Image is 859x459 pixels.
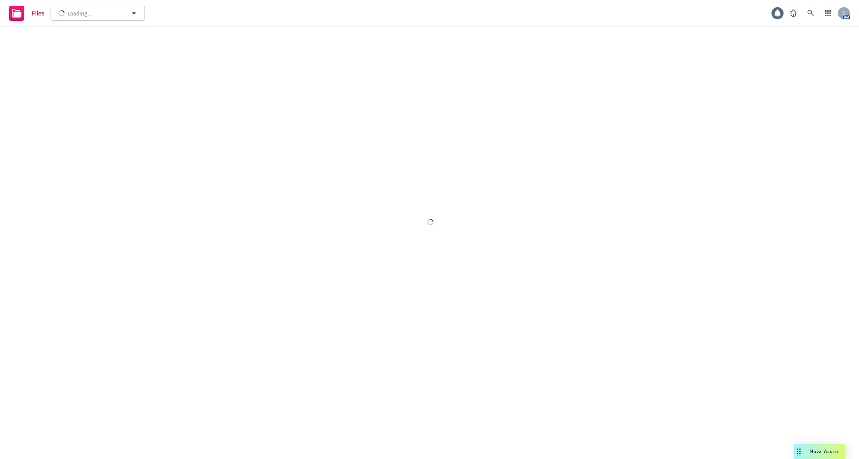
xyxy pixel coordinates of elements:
[803,6,818,21] a: Search
[786,6,801,21] a: Report a Bug
[51,6,145,21] button: Loading...
[810,448,839,454] span: Nova Assist
[6,3,48,24] a: Files
[68,9,92,17] span: Loading...
[794,444,804,459] div: Drag to move
[821,6,836,21] a: Switch app
[794,444,845,459] button: Nova Assist
[32,10,45,16] span: Files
